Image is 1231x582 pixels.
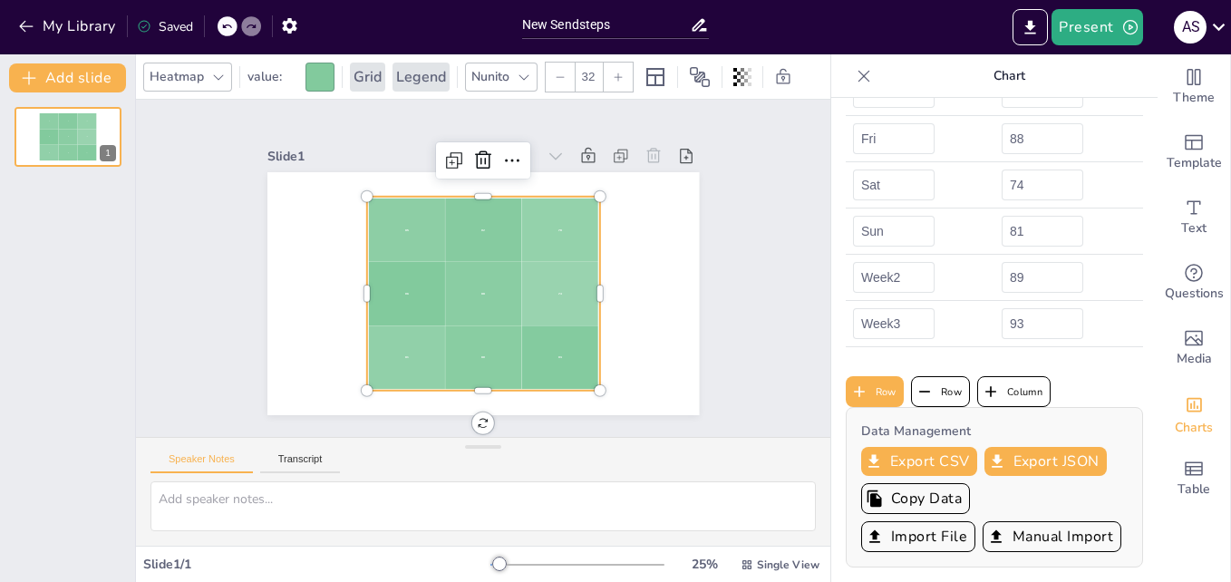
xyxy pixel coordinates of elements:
input: Insert title [522,12,690,38]
div: Heatmap [146,64,208,89]
button: Export to PowerPoint [1013,9,1048,45]
div: Week2: 89 [390,299,488,393]
input: Enter value [1002,123,1083,154]
span: value : [247,68,302,85]
button: Add slide [9,63,126,92]
input: Enter value [1002,308,1083,339]
div: Nunito [468,64,513,89]
div: Add a table [1158,446,1230,511]
div: Add images, graphics, shapes or video [1158,315,1230,381]
span: Questions [1165,284,1224,304]
span: Charts [1175,418,1213,438]
div: Add charts and graphs [1158,381,1230,446]
span: Template [1167,153,1222,173]
div: Saved [137,18,193,35]
input: Q7 [853,216,935,247]
input: Q6 [853,170,935,200]
span: Single View [757,558,819,572]
div: Week2: 89 [59,145,78,160]
div: Week3: 93 [77,145,96,160]
button: Present [1052,9,1142,45]
button: Speaker Notes [150,453,253,473]
button: My Library [14,12,123,41]
button: Manual Import [983,521,1121,552]
div: Sat: 74 [77,130,96,145]
div: Sun: 81 [324,261,422,354]
p: Chart [878,54,1139,98]
div: Slide 1 / 1 [143,556,490,573]
button: Copy Data [861,483,970,514]
div: Tue: 92 [453,189,551,282]
button: a s [1174,9,1207,45]
div: Week3: 93 [456,337,554,431]
div: Fri: 88 [422,244,519,337]
button: Row [911,376,970,407]
div: 1 [100,145,116,161]
input: Enter value [1002,170,1083,200]
span: Theme [1173,88,1215,108]
div: Get real-time input from your audience [1158,250,1230,315]
div: Change the overall theme [1158,54,1230,120]
div: Wed: 78 [519,227,617,320]
span: Media [1177,349,1212,369]
div: Add text boxes [1158,185,1230,250]
div: Fri: 88 [59,130,78,145]
div: 25 % [683,556,726,573]
div: Add ready made slides [1158,120,1230,185]
div: Layout [641,63,670,92]
h4: Data Management [861,422,1128,440]
input: Enter value [1002,262,1083,293]
div: Thu: 96 [40,130,59,145]
button: Export CSV [861,447,977,476]
div: Slide 1 [348,55,561,189]
div: Mon: 85 [387,150,485,244]
span: Position [689,66,711,88]
button: Export JSON [984,447,1107,476]
button: Import File [861,521,975,552]
div: Thu: 96 [355,206,453,299]
span: Text [1181,218,1207,238]
input: Enter label [853,262,935,293]
div: a s [1174,11,1207,44]
div: Sat: 74 [488,282,586,375]
div: Sun: 81 [40,145,59,160]
button: Transcript [260,453,341,473]
div: 1 [15,107,121,167]
input: Enter label [853,308,935,339]
div: Grid [350,63,385,92]
input: Enter value [1002,216,1083,247]
div: Legend [393,63,450,92]
button: Column [977,376,1051,407]
input: Q5 [853,123,935,154]
button: Row [846,376,904,407]
div: Tue: 92 [59,113,78,129]
span: Table [1178,480,1210,500]
div: Mon: 85 [40,113,59,129]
